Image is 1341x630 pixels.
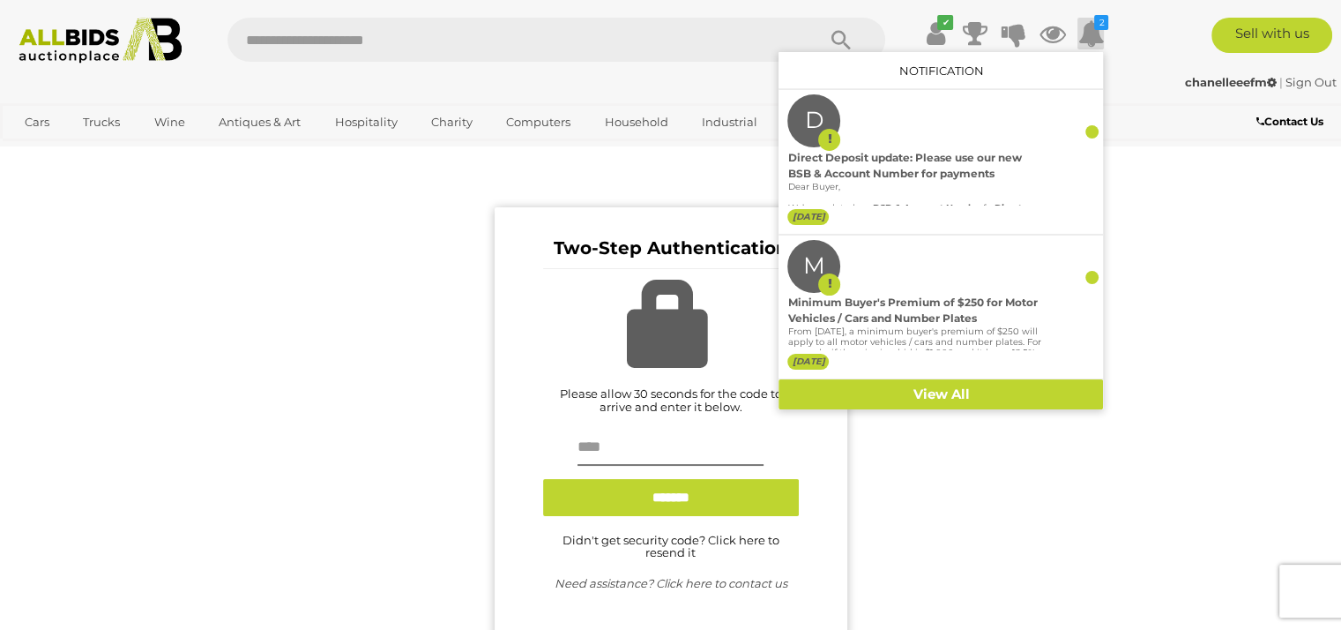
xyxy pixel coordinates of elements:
b: Contact Us [1256,115,1323,128]
b: BSB & Account Number [872,202,982,214]
i: 2 [1094,15,1108,30]
a: Hospitality [324,108,409,137]
a: Computers [495,108,582,137]
span: | [1279,75,1283,89]
a: Notification [898,64,983,78]
a: View All [779,379,1103,410]
a: ✔ [922,18,949,49]
a: [GEOGRAPHIC_DATA] [13,137,161,166]
a: Contact Us [1256,112,1328,131]
a: Antiques & Art [207,108,312,137]
a: Need assistance? Click here to contact us [555,576,787,590]
label: M [803,240,825,293]
p: From [DATE], a minimum buyer's premium of $250 will apply to all motor vehicles / cars and number... [787,326,1041,411]
button: Search [797,18,885,62]
h5: Please allow 30 seconds for the code to arrive and enter it below. [543,387,799,413]
img: Allbids.com.au [10,18,191,64]
a: 2 [1077,18,1104,49]
b: Two-Step Authentication [554,237,788,259]
a: Cars [13,108,61,137]
a: Household [593,108,680,137]
a: Wine [143,108,197,137]
a: Charity [420,108,484,137]
label: D [805,94,823,147]
a: Trucks [71,108,131,137]
a: chanelleeefm [1185,75,1279,89]
i: ✔ [937,15,953,30]
label: [DATE] [787,354,829,370]
div: Minimum Buyer's Premium of $250 for Motor Vehicles / Cars and Number Plates [787,295,1041,326]
a: Didn't get security code? Click here to resend it [562,533,779,559]
label: [DATE] [787,209,829,225]
p: Dear Buyer, We’ve updated our for . Payments will show in your ALLBIDS account as soon as funds c... [787,182,1041,277]
a: Industrial [690,108,769,137]
a: Sign Out [1285,75,1337,89]
strong: chanelleeefm [1185,75,1277,89]
a: Sell with us [1211,18,1332,53]
div: Direct Deposit update: Please use our new BSB & Account Number for payments [787,150,1041,182]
